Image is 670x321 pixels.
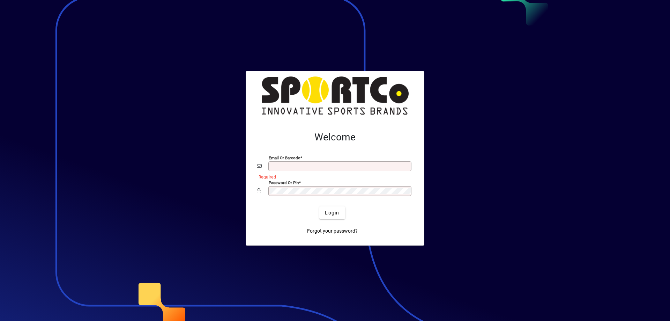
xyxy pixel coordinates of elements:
[307,227,358,235] span: Forgot your password?
[259,173,408,180] mat-error: Required
[269,155,300,160] mat-label: Email or Barcode
[325,209,339,217] span: Login
[319,206,345,219] button: Login
[269,180,299,185] mat-label: Password or Pin
[257,131,413,143] h2: Welcome
[304,225,360,237] a: Forgot your password?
